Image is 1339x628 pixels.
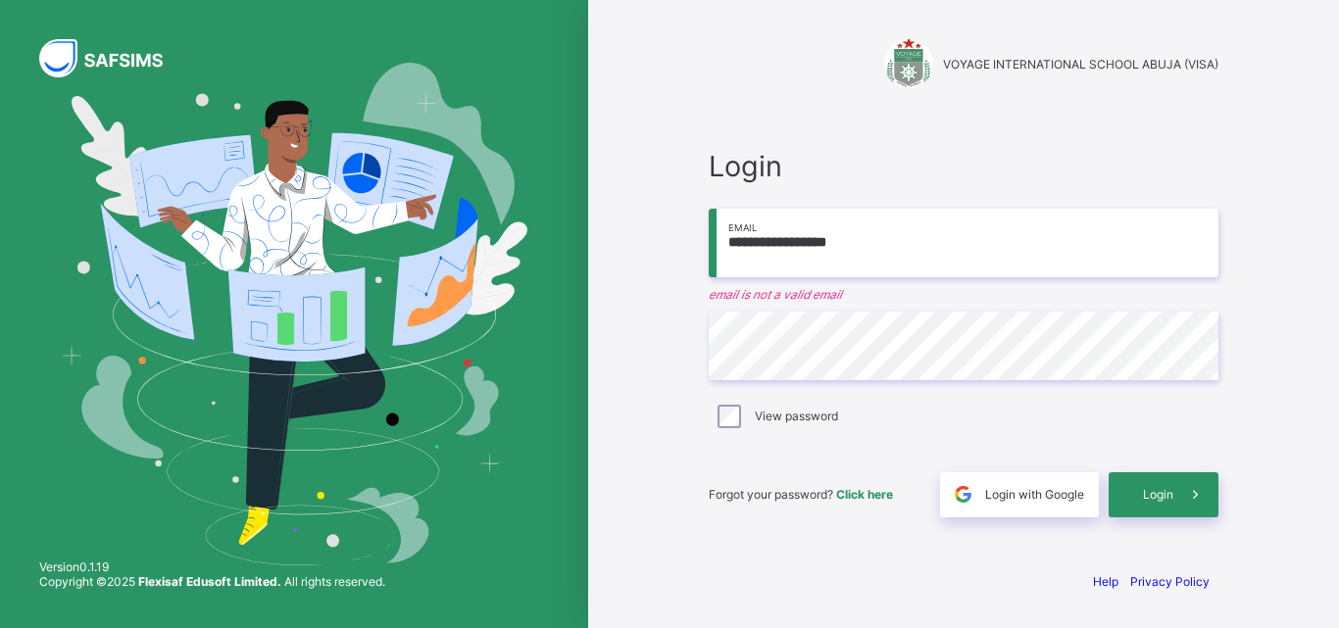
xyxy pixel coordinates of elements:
span: Login [1143,487,1173,502]
img: Hero Image [61,63,527,564]
a: Privacy Policy [1130,574,1210,589]
span: Copyright © 2025 All rights reserved. [39,574,385,589]
a: Help [1093,574,1118,589]
a: Click here [836,487,893,502]
label: View password [755,409,838,423]
span: VOYAGE INTERNATIONAL SCHOOL ABUJA (VISA) [943,57,1218,72]
em: email is not a valid email [709,287,1218,302]
span: Forgot your password? [709,487,893,502]
img: SAFSIMS Logo [39,39,186,77]
span: Login with Google [985,487,1084,502]
img: google.396cfc9801f0270233282035f929180a.svg [952,483,974,506]
span: Version 0.1.19 [39,559,385,574]
span: Login [709,149,1218,183]
strong: Flexisaf Edusoft Limited. [138,574,281,589]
